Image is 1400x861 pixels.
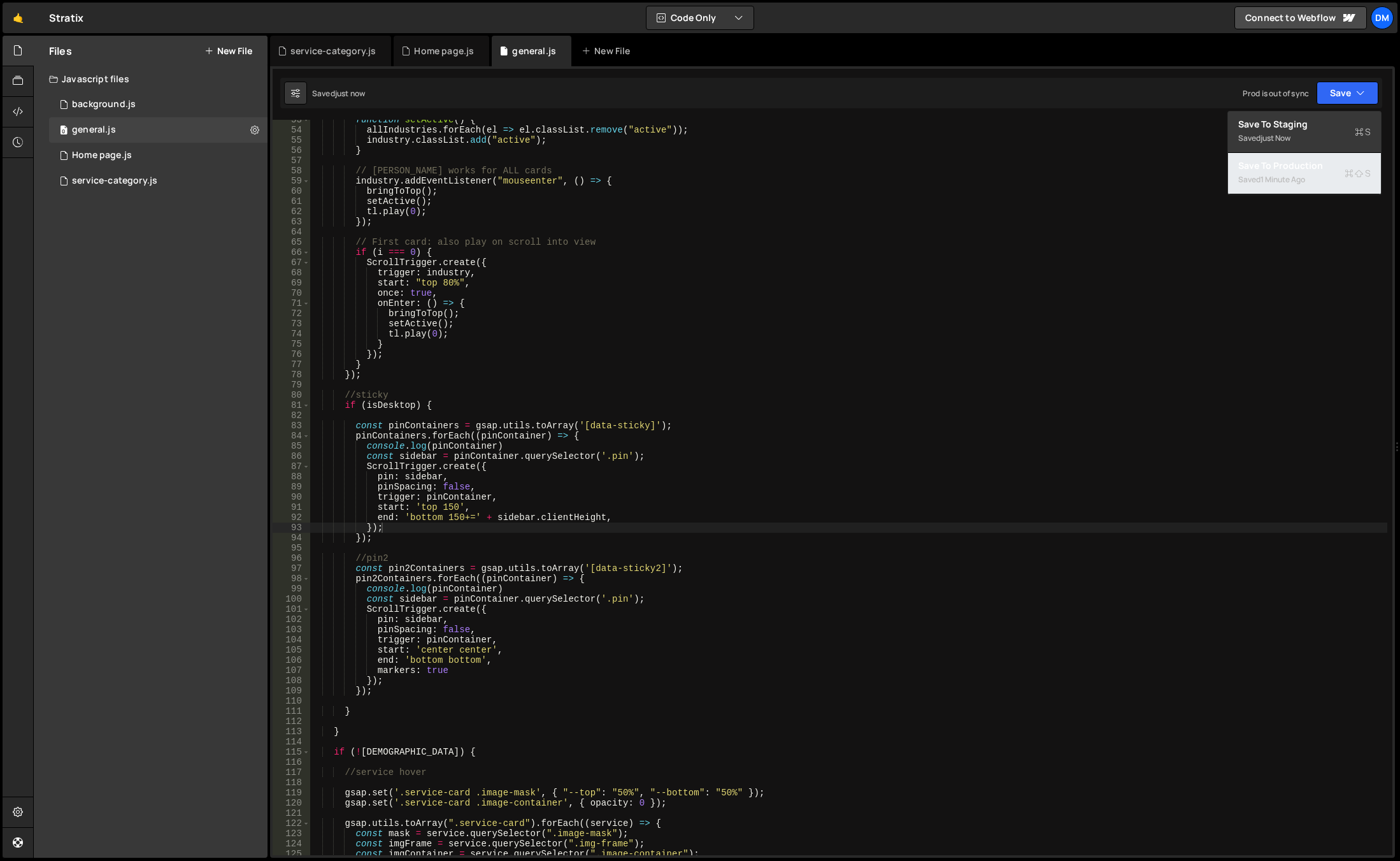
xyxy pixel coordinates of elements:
: 16575/45977.js [49,143,268,168]
div: 106 [273,655,310,665]
button: Code Only [646,6,754,29]
div: 96 [273,553,310,563]
div: 79 [273,380,310,390]
div: 112 [273,716,310,727]
div: 110 [273,696,310,706]
a: 🤙 [3,3,34,33]
div: service-category.js [72,175,157,187]
div: 53 [273,115,310,125]
a: Connect to Webflow [1234,6,1367,29]
div: 113 [273,727,310,737]
div: 65 [273,237,310,247]
div: just now [1261,133,1290,143]
div: 56 [273,145,310,156]
div: 95 [273,543,310,553]
div: 55 [273,135,310,145]
div: 63 [273,217,310,227]
div: 109 [273,686,310,696]
div: 90 [273,492,310,502]
div: 118 [273,778,310,788]
div: 119 [273,788,310,798]
div: 58 [273,166,310,176]
span: S [1345,167,1371,180]
div: 115 [273,747,310,757]
div: 73 [273,319,310,329]
div: 104 [273,635,310,645]
div: 75 [273,339,310,349]
div: 70 [273,288,310,298]
div: general.js [512,45,556,57]
div: 77 [273,359,310,370]
div: Saved [1238,131,1371,146]
div: 61 [273,196,310,206]
div: 98 [273,574,310,584]
h2: Files [49,44,72,58]
div: Home page.js [72,150,132,161]
button: Save to StagingS Savedjust now [1228,112,1381,153]
div: Home page.js [414,45,474,57]
div: 89 [273,482,310,492]
div: 125 [273,849,310,859]
div: 99 [273,584,310,594]
div: Javascript files [34,66,268,92]
div: New File [582,45,635,57]
div: 66 [273,247,310,257]
div: just now [335,88,365,99]
div: 116 [273,757,310,767]
div: Code Only [1227,111,1382,195]
div: 117 [273,767,310,778]
div: 60 [273,186,310,196]
div: service-category.js [290,45,376,57]
div: 100 [273,594,310,604]
div: 16575/46945.js [49,168,268,194]
div: 82 [273,410,310,421]
div: 103 [273,625,310,635]
div: 59 [273,176,310,186]
div: 120 [273,798,310,808]
div: 67 [273,257,310,268]
div: 87 [273,461,310,472]
div: 74 [273,329,310,339]
div: 124 [273,839,310,849]
div: 1 minute ago [1261,174,1305,185]
div: 81 [273,400,310,410]
span: 0 [60,126,68,136]
div: 94 [273,533,310,543]
div: 68 [273,268,310,278]
div: 108 [273,676,310,686]
div: Stratix [49,10,83,25]
div: 72 [273,308,310,319]
div: Saved [1238,172,1371,187]
div: 16575/45802.js [49,117,268,143]
a: Dm [1371,6,1394,29]
div: 114 [273,737,310,747]
div: 57 [273,156,310,166]
div: background.js [72,99,136,110]
div: Save to Production [1238,159,1371,172]
div: 105 [273,645,310,655]
div: 101 [273,604,310,614]
div: 62 [273,206,310,217]
div: Saved [312,88,365,99]
div: 123 [273,828,310,839]
div: general.js [72,124,116,136]
div: 121 [273,808,310,818]
div: 111 [273,706,310,716]
div: 16575/45066.js [49,92,268,117]
div: 64 [273,227,310,237]
div: 107 [273,665,310,676]
button: New File [204,46,252,56]
div: 91 [273,502,310,512]
div: 84 [273,431,310,441]
div: 93 [273,523,310,533]
span: S [1355,126,1371,138]
div: 78 [273,370,310,380]
div: 122 [273,818,310,828]
div: 88 [273,472,310,482]
div: 71 [273,298,310,308]
div: 92 [273,512,310,523]
div: 85 [273,441,310,451]
button: Save [1317,82,1378,105]
div: 80 [273,390,310,400]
